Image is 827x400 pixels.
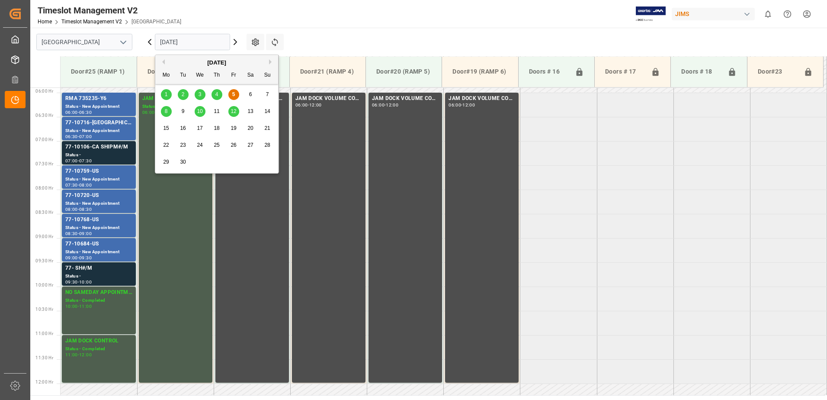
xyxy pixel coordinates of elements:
div: 77-10106-CA SHIPM#/M [65,143,132,152]
div: - [78,110,79,114]
span: 06:00 Hr [35,89,53,94]
a: Home [38,19,52,25]
span: 10 [197,108,202,114]
div: JAM DOCK CONTROL [65,337,132,345]
div: 08:00 [65,207,78,211]
div: Choose Wednesday, September 10th, 2025 [195,106,205,117]
span: 28 [264,142,270,148]
span: 30 [180,159,186,165]
span: 07:00 Hr [35,137,53,142]
span: 11:30 Hr [35,355,53,360]
span: 11 [214,108,219,114]
img: Exertis%20JAM%20-%20Email%20Logo.jpg_1722504956.jpg [636,6,666,22]
div: - [461,103,462,107]
div: Door#20 (RAMP 5) [373,64,435,80]
div: Choose Tuesday, September 2nd, 2025 [178,89,189,100]
span: 08:00 Hr [35,186,53,190]
div: 10:00 [65,304,78,308]
div: Choose Thursday, September 4th, 2025 [212,89,222,100]
span: 26 [231,142,236,148]
span: 13 [247,108,253,114]
div: Status - New Appointment [65,103,132,110]
div: Door#23 [754,64,800,80]
div: Status - New Appointment [65,224,132,232]
div: Choose Tuesday, September 16th, 2025 [178,123,189,134]
div: Choose Friday, September 12th, 2025 [228,106,239,117]
div: Status - New Appointment [65,248,132,256]
span: 09:30 Hr [35,258,53,263]
div: - [78,256,79,260]
span: 15 [163,125,169,131]
div: [DATE] [155,58,278,67]
div: Door#21 (RAMP 4) [297,64,359,80]
div: Status - New Appointment [65,176,132,183]
div: Choose Sunday, September 28th, 2025 [262,140,273,151]
div: - [78,135,79,139]
div: RMA 735235-Y6 [65,94,132,103]
button: open menu [116,35,129,49]
div: 06:30 [79,110,92,114]
div: Doors # 17 [602,64,647,80]
span: 17 [197,125,202,131]
div: Timeslot Management V2 [38,4,181,17]
div: Choose Sunday, September 21st, 2025 [262,123,273,134]
span: 06:30 Hr [35,113,53,118]
div: Choose Friday, September 19th, 2025 [228,123,239,134]
span: 18 [214,125,219,131]
div: 77-10759-US [65,167,132,176]
div: Choose Tuesday, September 9th, 2025 [178,106,189,117]
span: 6 [249,91,252,97]
div: - [385,103,386,107]
div: 07:00 [65,159,78,163]
div: JAM DOCK VOLUME CONTROL [449,94,515,103]
div: Choose Monday, September 1st, 2025 [161,89,172,100]
div: Sa [245,70,256,81]
div: 09:30 [65,280,78,284]
div: Choose Saturday, September 27th, 2025 [245,140,256,151]
div: - [78,207,79,211]
div: 08:30 [79,207,92,211]
a: Timeslot Management V2 [61,19,122,25]
div: 12:00 [309,103,322,107]
div: Choose Thursday, September 18th, 2025 [212,123,222,134]
span: 24 [197,142,202,148]
div: 06:00 [295,103,308,107]
div: Choose Monday, September 29th, 2025 [161,157,172,168]
div: 77-10684-US [65,240,132,248]
span: 1 [165,91,168,97]
div: 11:00 [79,304,92,308]
div: Choose Wednesday, September 17th, 2025 [195,123,205,134]
div: JAM DOCK VOLUME CONTROL [295,94,362,103]
span: 16 [180,125,186,131]
span: 09:00 Hr [35,234,53,239]
span: 8 [165,108,168,114]
span: 29 [163,159,169,165]
span: 4 [215,91,218,97]
div: Status - Completed [65,297,132,304]
div: 12:00 [386,103,398,107]
div: 07:00 [79,135,92,139]
div: - [78,280,79,284]
span: 19 [231,125,236,131]
div: 10:00 [79,280,92,284]
span: 25 [214,142,219,148]
span: 27 [247,142,253,148]
div: Choose Wednesday, September 3rd, 2025 [195,89,205,100]
span: 07:30 Hr [35,161,53,166]
div: Choose Tuesday, September 23rd, 2025 [178,140,189,151]
div: 77-10720-US [65,191,132,200]
button: Next Month [269,59,274,65]
div: Choose Wednesday, September 24th, 2025 [195,140,205,151]
div: 08:30 [65,232,78,235]
div: 07:30 [79,159,92,163]
div: month 2025-09 [158,86,276,171]
div: 77- SH#/M [65,264,132,273]
button: Help Center [778,4,797,24]
div: Doors # 16 [526,64,571,80]
span: 3 [199,91,202,97]
div: Status - Completed [65,345,132,353]
input: DD.MM.YYYY [155,34,230,50]
div: Choose Thursday, September 11th, 2025 [212,106,222,117]
div: - [78,232,79,235]
span: 22 [163,142,169,148]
